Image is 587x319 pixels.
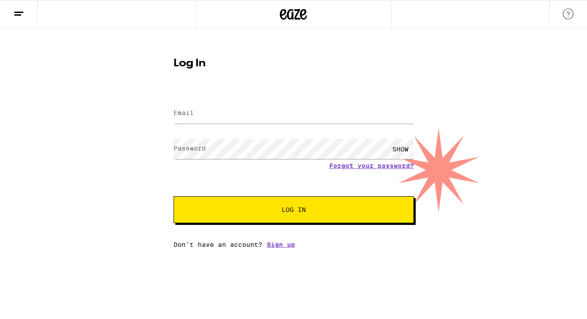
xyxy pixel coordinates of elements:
[174,58,414,69] h1: Log In
[174,241,414,248] div: Don't have an account?
[282,207,306,213] span: Log In
[267,241,295,248] a: Sign up
[174,196,414,223] button: Log In
[329,162,414,169] a: Forgot your password?
[387,139,414,159] div: SHOW
[174,103,414,124] input: Email
[174,109,194,116] label: Email
[174,145,206,152] label: Password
